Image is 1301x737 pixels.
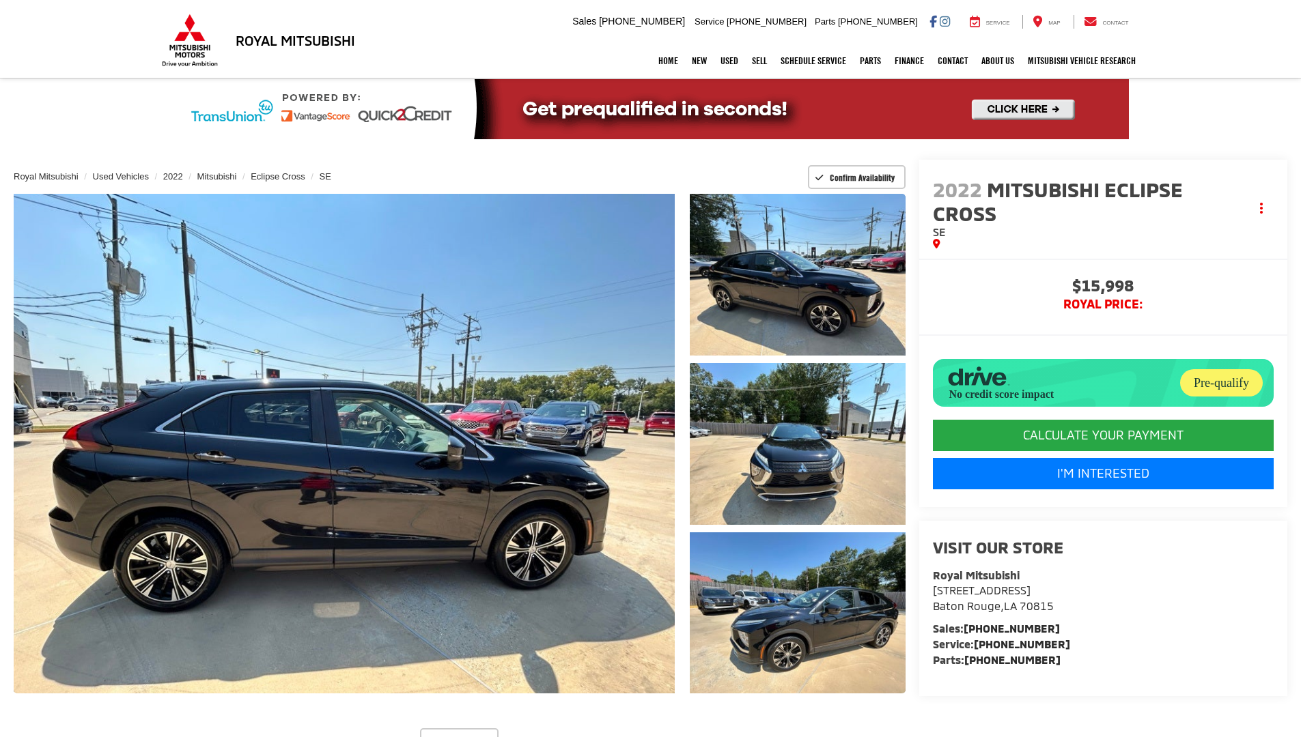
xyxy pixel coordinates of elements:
[975,44,1021,78] a: About Us
[933,277,1274,298] span: $15,998
[933,637,1070,650] strong: Service:
[1022,15,1070,29] a: Map
[933,583,1054,612] a: [STREET_ADDRESS] Baton Rouge,LA 70815
[1260,203,1263,214] span: dropdown dots
[1102,20,1128,26] span: Contact
[1048,20,1060,26] span: Map
[236,33,355,48] h3: Royal Mitsubishi
[685,44,714,78] a: New
[933,653,1061,666] strong: Parts:
[888,44,931,78] a: Finance
[173,79,1129,139] img: Quick2Credit
[572,16,596,27] span: Sales
[933,177,1183,225] span: Mitsubishi Eclipse Cross
[933,599,1054,612] span: ,
[933,298,1274,311] span: Royal PRICE:
[830,172,895,183] span: Confirm Availability
[687,361,907,526] img: 2022 Mitsubishi Eclipse Cross SE
[808,165,906,189] button: Confirm Availability
[714,44,745,78] a: Used
[960,15,1020,29] a: Service
[690,194,906,356] a: Expand Photo 1
[14,194,675,693] a: Expand Photo 0
[929,16,937,27] a: Facebook: Click to visit our Facebook page
[974,637,1070,650] a: [PHONE_NUMBER]
[159,14,221,67] img: Mitsubishi
[695,16,724,27] span: Service
[933,599,1001,612] span: Baton Rouge
[1021,44,1143,78] a: Mitsubishi Vehicle Research
[1250,197,1274,220] button: Actions
[933,177,982,201] span: 2022
[933,622,1060,635] strong: Sales:
[320,171,331,182] a: SE
[1020,599,1054,612] span: 70815
[727,16,807,27] span: [PHONE_NUMBER]
[940,16,950,27] a: Instagram: Click to visit our Instagram page
[933,538,1274,556] h2: Visit our Store
[774,44,853,78] a: Schedule Service: Opens in a new tab
[690,363,906,525] a: Expand Photo 2
[1004,599,1017,612] span: LA
[933,568,1020,581] strong: Royal Mitsubishi
[251,171,305,182] a: Eclipse Cross
[652,44,685,78] a: Home
[931,44,975,78] a: Contact
[838,16,918,27] span: [PHONE_NUMBER]
[933,420,1274,451] : CALCULATE YOUR PAYMENT
[933,583,1031,596] span: [STREET_ADDRESS]
[687,192,907,357] img: 2022 Mitsubishi Eclipse Cross SE
[599,16,685,27] span: [PHONE_NUMBER]
[197,171,237,182] a: Mitsubishi
[964,622,1060,635] a: [PHONE_NUMBER]
[933,458,1274,489] a: I'm Interested
[14,171,79,182] a: Royal Mitsubishi
[933,225,946,238] span: SE
[1074,15,1139,29] a: Contact
[745,44,774,78] a: Sell
[964,653,1061,666] a: [PHONE_NUMBER]
[690,532,906,694] a: Expand Photo 3
[853,44,888,78] a: Parts: Opens in a new tab
[163,171,183,182] a: 2022
[7,191,681,696] img: 2022 Mitsubishi Eclipse Cross SE
[815,16,835,27] span: Parts
[986,20,1010,26] span: Service
[687,530,907,695] img: 2022 Mitsubishi Eclipse Cross SE
[93,171,149,182] a: Used Vehicles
